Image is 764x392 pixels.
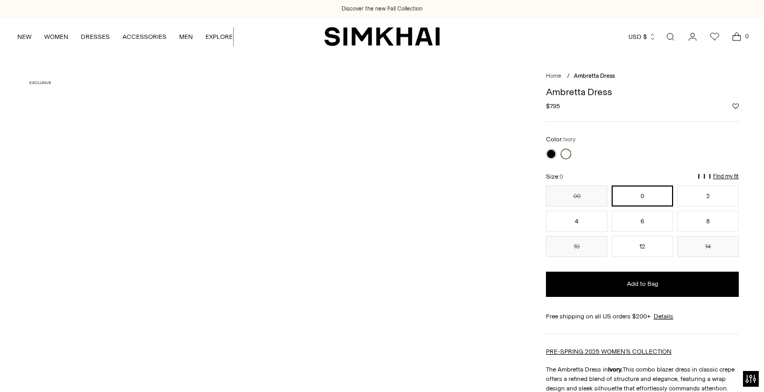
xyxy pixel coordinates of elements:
button: 12 [612,236,673,257]
button: 2 [677,185,739,207]
button: 14 [677,236,739,257]
a: MEN [179,25,193,48]
a: Wishlist [704,26,725,47]
a: Discover the new Fall Collection [342,5,422,13]
button: Add to Bag [546,272,739,297]
nav: breadcrumbs [546,72,739,81]
button: 0 [612,185,673,207]
a: SIMKHAI [324,26,440,47]
a: WOMEN [44,25,68,48]
a: Home [546,73,561,79]
a: Open search modal [660,26,681,47]
button: 00 [546,185,607,207]
a: Details [654,312,673,321]
a: NEW [17,25,32,48]
span: 0 [742,32,751,41]
a: ACCESSORIES [122,25,167,48]
label: Size: [546,172,563,182]
label: Color: [546,135,575,145]
button: 6 [612,211,673,232]
a: EXPLORE [205,25,233,48]
span: Ambretta Dress [574,73,615,79]
button: 10 [546,236,607,257]
span: Add to Bag [627,280,658,288]
a: Open cart modal [726,26,747,47]
button: USD $ [628,25,656,48]
span: 0 [560,173,563,180]
span: $795 [546,101,560,111]
strong: Ivory. [608,366,623,373]
button: 4 [546,211,607,232]
h1: Ambretta Dress [546,87,739,97]
a: DRESSES [81,25,110,48]
a: PRE-SPRING 2025 WOMEN'S COLLECTION [546,348,672,355]
button: Add to Wishlist [732,103,739,109]
div: / [567,72,570,81]
span: Ivory [563,136,575,143]
a: Go to the account page [682,26,703,47]
button: 8 [677,211,739,232]
div: Free shipping on all US orders $200+ [546,312,739,321]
